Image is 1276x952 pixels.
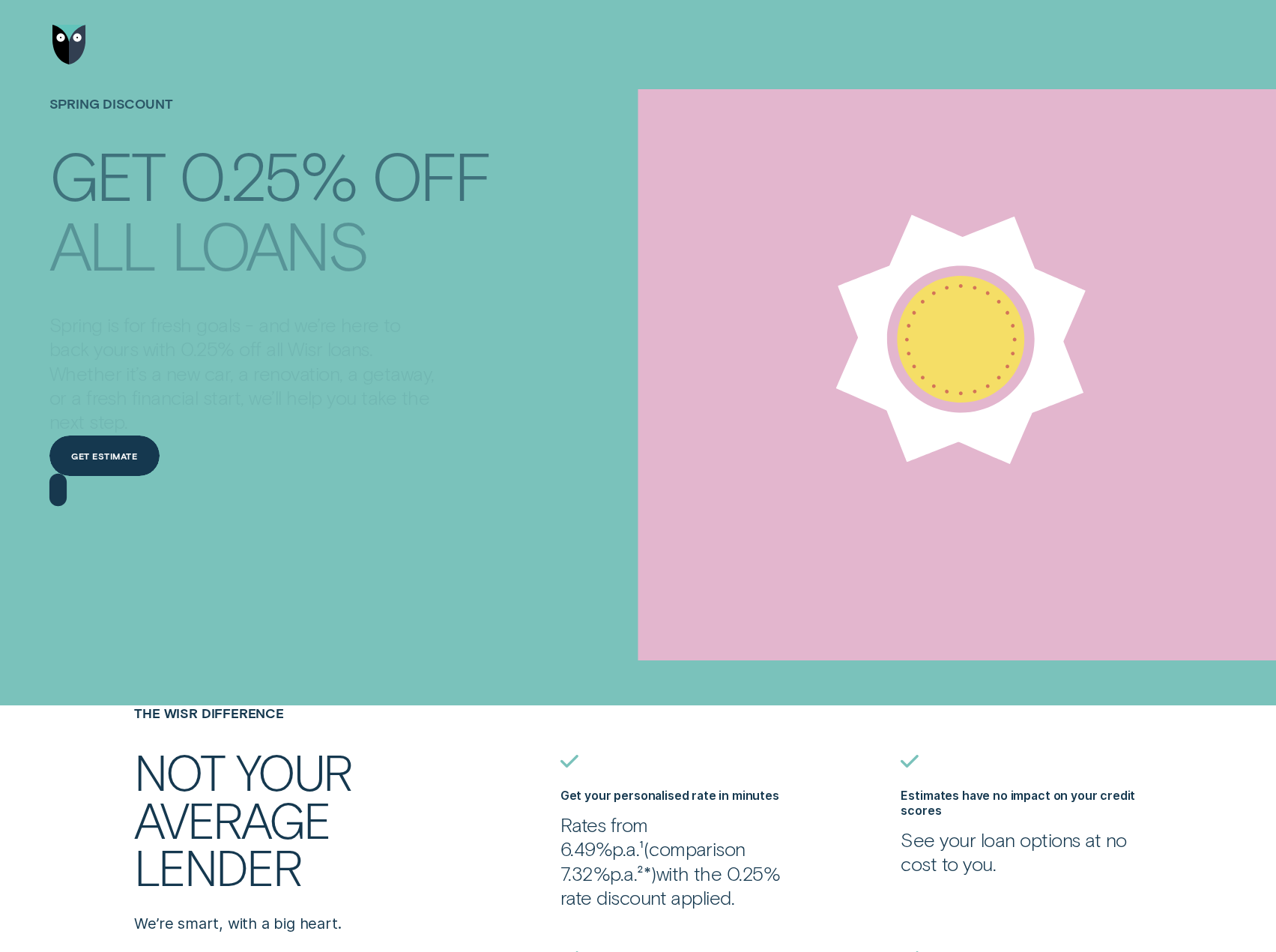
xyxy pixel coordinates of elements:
h2: Not your average lender [134,748,429,891]
span: ) [650,861,656,885]
div: 0.25% [179,143,357,205]
a: Get estimate [49,436,160,476]
span: p.a. [612,837,639,860]
h4: THE WISR DIFFERENCE [134,705,460,721]
img: Wisr [52,25,86,65]
div: Get [49,143,163,205]
div: all [49,213,155,275]
p: Spring is for fresh goals - and we’re here to back yours with 0.25% off all Wisr loans. Whether i... [49,313,437,434]
label: Estimates have no impact on your credit scores [901,789,1135,818]
p: We’re smart, with a big heart. [134,914,460,934]
p: See your loan options at no cost to you. [901,828,1141,876]
h4: Get 0.25% off all loans [49,130,491,255]
span: Per Annum [612,837,639,860]
label: Get your personalised rate in minutes [560,789,779,803]
span: p.a. [610,861,637,885]
span: Per Annum [610,861,637,885]
h1: SPRING DISCOUNT [49,96,491,137]
div: off [372,143,490,205]
div: loans [171,213,368,275]
p: Rates from 6.49% ¹ comparison 7.32% ²* with the 0.25% rate discount applied. [560,813,801,909]
span: ( [644,837,649,860]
